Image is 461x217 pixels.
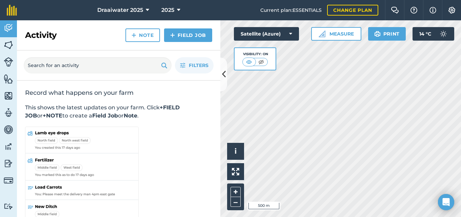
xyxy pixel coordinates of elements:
img: Four arrows, one pointing top left, one top right, one bottom right and the last bottom left [232,168,239,175]
div: Visibility: On [242,51,268,57]
img: svg+xml;base64,PD94bWwgdmVyc2lvbj0iMS4wIiBlbmNvZGluZz0idXRmLTgiPz4KPCEtLSBHZW5lcmF0b3I6IEFkb2JlIE... [4,125,13,135]
img: svg+xml;base64,PHN2ZyB4bWxucz0iaHR0cDovL3d3dy53My5vcmcvMjAwMC9zdmciIHdpZHRoPSIxNCIgaGVpZ2h0PSIyNC... [132,31,136,39]
span: 2025 [161,6,174,14]
img: Two speech bubbles overlapping with the left bubble in the forefront [391,7,399,14]
img: svg+xml;base64,PHN2ZyB4bWxucz0iaHR0cDovL3d3dy53My5vcmcvMjAwMC9zdmciIHdpZHRoPSI1NiIgaGVpZ2h0PSI2MC... [4,74,13,84]
img: svg+xml;base64,PD94bWwgdmVyc2lvbj0iMS4wIiBlbmNvZGluZz0idXRmLTgiPz4KPCEtLSBHZW5lcmF0b3I6IEFkb2JlIE... [4,57,13,67]
img: svg+xml;base64,PHN2ZyB4bWxucz0iaHR0cDovL3d3dy53My5vcmcvMjAwMC9zdmciIHdpZHRoPSIxOSIgaGVpZ2h0PSIyNC... [374,30,381,38]
img: svg+xml;base64,PHN2ZyB4bWxucz0iaHR0cDovL3d3dy53My5vcmcvMjAwMC9zdmciIHdpZHRoPSIxOSIgaGVpZ2h0PSIyNC... [161,61,167,69]
img: svg+xml;base64,PD94bWwgdmVyc2lvbj0iMS4wIiBlbmNvZGluZz0idXRmLTgiPz4KPCEtLSBHZW5lcmF0b3I6IEFkb2JlIE... [4,203,13,210]
h2: Record what happens on your farm [25,89,212,97]
button: Satellite (Azure) [234,27,299,41]
strong: Field Job [92,112,118,119]
span: Current plan : ESSENTIALS [260,6,322,14]
img: svg+xml;base64,PHN2ZyB4bWxucz0iaHR0cDovL3d3dy53My5vcmcvMjAwMC9zdmciIHdpZHRoPSIxNyIgaGVpZ2h0PSIxNy... [429,6,436,14]
button: Print [368,27,406,41]
button: – [230,197,241,207]
button: Measure [311,27,361,41]
span: 14 ° C [419,27,431,41]
img: svg+xml;base64,PHN2ZyB4bWxucz0iaHR0cDovL3d3dy53My5vcmcvMjAwMC9zdmciIHdpZHRoPSIxNCIgaGVpZ2h0PSIyNC... [170,31,175,39]
span: Draaiwater 2025 [97,6,143,14]
img: A cog icon [448,7,456,14]
button: i [227,143,244,160]
a: Field Job [164,28,212,42]
img: fieldmargin Logo [7,5,17,16]
a: Change plan [327,5,378,16]
button: Filters [175,57,214,73]
img: svg+xml;base64,PD94bWwgdmVyc2lvbj0iMS4wIiBlbmNvZGluZz0idXRmLTgiPz4KPCEtLSBHZW5lcmF0b3I6IEFkb2JlIE... [4,108,13,118]
img: svg+xml;base64,PD94bWwgdmVyc2lvbj0iMS4wIiBlbmNvZGluZz0idXRmLTgiPz4KPCEtLSBHZW5lcmF0b3I6IEFkb2JlIE... [4,142,13,152]
p: This shows the latest updates on your farm. Click or to create a or . [25,104,212,120]
button: + [230,187,241,197]
img: svg+xml;base64,PHN2ZyB4bWxucz0iaHR0cDovL3d3dy53My5vcmcvMjAwMC9zdmciIHdpZHRoPSI1NiIgaGVpZ2h0PSI2MC... [4,91,13,101]
img: svg+xml;base64,PD94bWwgdmVyc2lvbj0iMS4wIiBlbmNvZGluZz0idXRmLTgiPz4KPCEtLSBHZW5lcmF0b3I6IEFkb2JlIE... [437,27,450,41]
div: Open Intercom Messenger [438,194,454,210]
img: svg+xml;base64,PD94bWwgdmVyc2lvbj0iMS4wIiBlbmNvZGluZz0idXRmLTgiPz4KPCEtLSBHZW5lcmF0b3I6IEFkb2JlIE... [4,158,13,169]
img: svg+xml;base64,PD94bWwgdmVyc2lvbj0iMS4wIiBlbmNvZGluZz0idXRmLTgiPz4KPCEtLSBHZW5lcmF0b3I6IEFkb2JlIE... [4,23,13,33]
h2: Activity [25,30,57,41]
img: Ruler icon [319,30,325,37]
img: svg+xml;base64,PD94bWwgdmVyc2lvbj0iMS4wIiBlbmNvZGluZz0idXRmLTgiPz4KPCEtLSBHZW5lcmF0b3I6IEFkb2JlIE... [4,176,13,185]
strong: +NOTE [43,112,62,119]
span: i [235,147,237,155]
img: A question mark icon [410,7,418,14]
strong: Note [124,112,137,119]
span: Filters [189,62,208,69]
button: 14 °C [413,27,454,41]
input: Search for an activity [24,57,172,73]
img: svg+xml;base64,PHN2ZyB4bWxucz0iaHR0cDovL3d3dy53My5vcmcvMjAwMC9zdmciIHdpZHRoPSI1MCIgaGVpZ2h0PSI0MC... [245,59,253,65]
a: Note [125,28,160,42]
img: svg+xml;base64,PHN2ZyB4bWxucz0iaHR0cDovL3d3dy53My5vcmcvMjAwMC9zdmciIHdpZHRoPSI1MCIgaGVpZ2h0PSI0MC... [257,59,265,65]
img: svg+xml;base64,PHN2ZyB4bWxucz0iaHR0cDovL3d3dy53My5vcmcvMjAwMC9zdmciIHdpZHRoPSI1NiIgaGVpZ2h0PSI2MC... [4,40,13,50]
